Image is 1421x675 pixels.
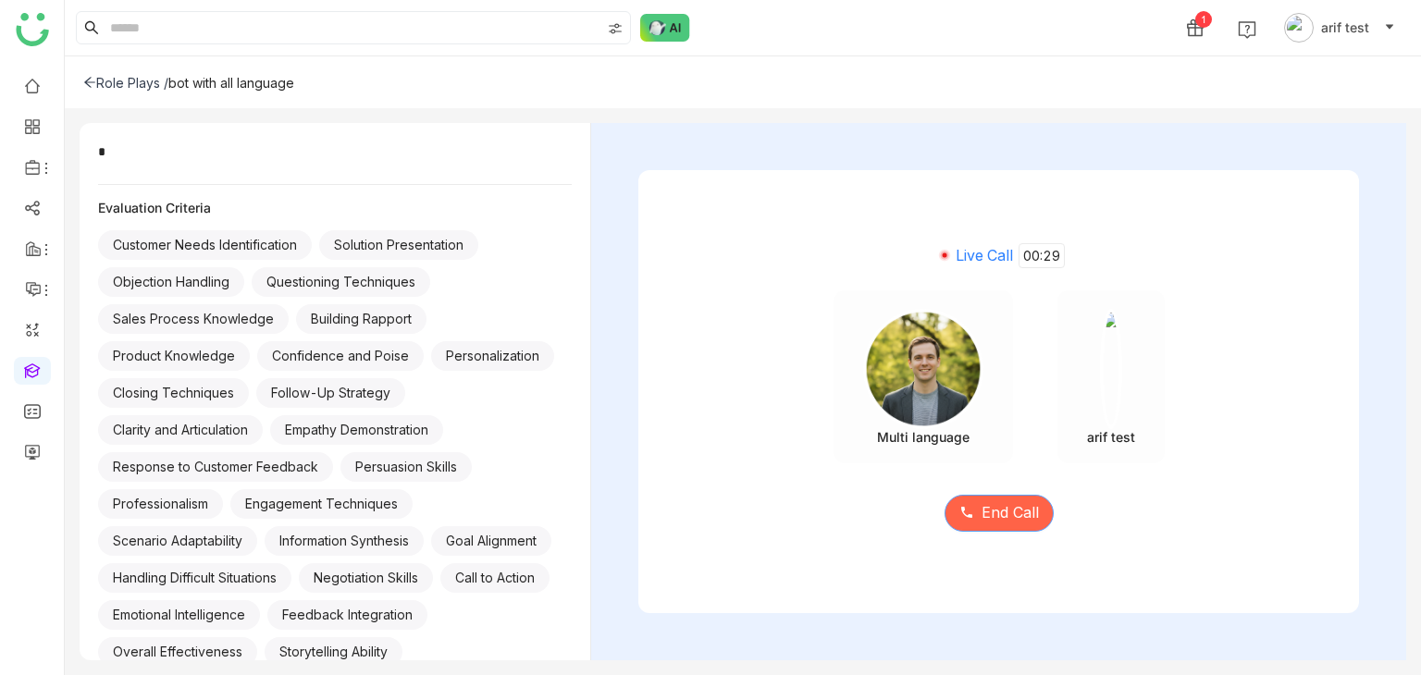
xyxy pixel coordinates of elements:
[252,267,430,297] div: Questioning Techniques
[256,378,405,408] div: Follow-Up Strategy
[638,243,1359,268] div: Live Call
[431,341,554,371] div: Personalization
[1100,309,1122,429] img: 684abccfde261c4b36a4c026
[319,230,478,260] div: Solution Presentation
[98,600,260,630] div: Emotional Intelligence
[98,230,312,260] div: Customer Needs Identification
[431,526,551,556] div: Goal Alignment
[640,14,690,42] img: ask-buddy-normal.svg
[98,267,244,297] div: Objection Handling
[98,526,257,556] div: Scenario Adaptability
[877,429,970,445] div: Multi language
[257,341,424,371] div: Confidence and Poise
[265,637,402,667] div: Storytelling Ability
[98,452,333,482] div: Response to Customer Feedback
[98,415,263,445] div: Clarity and Articulation
[98,489,223,519] div: Professionalism
[440,563,550,593] div: Call to Action
[340,452,472,482] div: Persuasion Skills
[1087,429,1135,445] div: arif test
[1195,11,1212,28] div: 1
[270,415,443,445] div: Empathy Demonstration
[265,526,424,556] div: Information Synthesis
[933,244,956,266] img: live
[98,563,291,593] div: Handling Difficult Situations
[863,309,983,429] img: male.png
[299,563,433,593] div: Negotiation Skills
[945,495,1054,532] button: End Call
[16,13,49,46] img: logo
[1280,13,1399,43] button: arif test
[98,378,249,408] div: Closing Techniques
[1019,243,1065,268] span: 00:29
[296,304,426,334] div: Building Rapport
[230,489,413,519] div: Engagement Techniques
[83,75,168,91] div: Role Plays /
[98,304,289,334] div: Sales Process Knowledge
[982,501,1039,524] span: End Call
[1284,13,1314,43] img: avatar
[1238,20,1256,39] img: help.svg
[168,75,294,91] div: bot with all language
[98,637,257,667] div: Overall Effectiveness
[267,600,427,630] div: Feedback Integration
[98,200,572,215] div: Evaluation Criteria
[98,341,250,371] div: Product Knowledge
[1321,18,1369,38] span: arif test
[608,21,623,36] img: search-type.svg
